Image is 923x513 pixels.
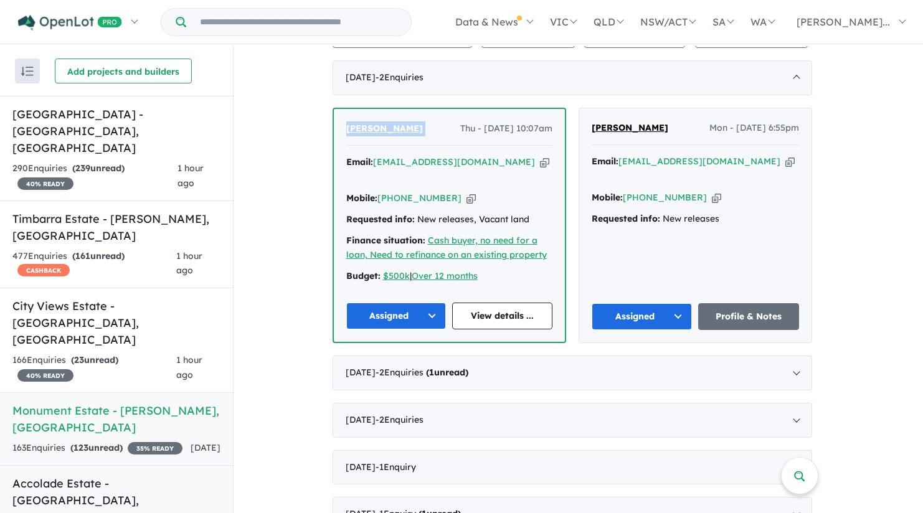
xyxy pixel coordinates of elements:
[18,15,122,31] img: Openlot PRO Logo White
[592,156,618,167] strong: Email:
[712,191,721,204] button: Copy
[17,264,70,276] span: CASHBACK
[460,121,552,136] span: Thu - [DATE] 10:07am
[592,213,660,224] strong: Requested info:
[592,192,623,203] strong: Mobile:
[346,212,552,227] div: New releases, Vacant land
[333,355,812,390] div: [DATE]
[71,354,118,365] strong: ( unread)
[72,250,125,261] strong: ( unread)
[346,192,377,204] strong: Mobile:
[346,235,425,246] strong: Finance situation:
[346,156,373,167] strong: Email:
[346,303,447,329] button: Assigned
[377,192,462,204] a: [PHONE_NUMBER]
[12,106,220,156] h5: [GEOGRAPHIC_DATA] - [GEOGRAPHIC_DATA] , [GEOGRAPHIC_DATA]
[128,442,182,454] span: 35 % READY
[797,16,890,28] span: [PERSON_NAME]...
[17,177,73,190] span: 40 % READY
[592,212,799,227] div: New releases
[333,403,812,438] div: [DATE]
[12,353,176,383] div: 166 Enquir ies
[452,303,552,329] a: View details ...
[346,235,547,261] a: Cash buyer, no need for a loan, Need to refinance on an existing property
[191,442,220,453] span: [DATE]
[698,303,799,330] a: Profile & Notes
[623,192,707,203] a: [PHONE_NUMBER]
[189,9,409,35] input: Try estate name, suburb, builder or developer
[177,162,204,189] span: 1 hour ago
[176,250,202,276] span: 1 hour ago
[75,162,90,174] span: 239
[55,59,192,83] button: Add projects and builders
[412,270,478,281] a: Over 12 months
[12,441,182,456] div: 163 Enquir ies
[376,414,424,425] span: - 2 Enquir ies
[73,442,88,453] span: 123
[176,354,202,380] span: 1 hour ago
[540,156,549,169] button: Copy
[618,156,780,167] a: [EMAIL_ADDRESS][DOMAIN_NAME]
[376,72,424,83] span: - 2 Enquir ies
[466,192,476,205] button: Copy
[785,155,795,168] button: Copy
[12,249,176,279] div: 477 Enquir ies
[72,162,125,174] strong: ( unread)
[426,367,468,378] strong: ( unread)
[709,121,799,136] span: Mon - [DATE] 6:55pm
[373,156,535,167] a: [EMAIL_ADDRESS][DOMAIN_NAME]
[17,369,73,382] span: 40 % READY
[376,461,416,473] span: - 1 Enquir y
[346,121,423,136] a: [PERSON_NAME]
[592,122,668,133] span: [PERSON_NAME]
[346,214,415,225] strong: Requested info:
[429,367,434,378] span: 1
[74,354,84,365] span: 23
[346,270,381,281] strong: Budget:
[12,210,220,244] h5: Timbarra Estate - [PERSON_NAME] , [GEOGRAPHIC_DATA]
[70,442,123,453] strong: ( unread)
[12,298,220,348] h5: City Views Estate - [GEOGRAPHIC_DATA] , [GEOGRAPHIC_DATA]
[592,303,693,330] button: Assigned
[333,60,812,95] div: [DATE]
[12,161,177,191] div: 290 Enquir ies
[75,250,90,261] span: 161
[383,270,410,281] a: $500k
[333,450,812,485] div: [DATE]
[376,367,468,378] span: - 2 Enquir ies
[21,67,34,76] img: sort.svg
[592,121,668,136] a: [PERSON_NAME]
[346,269,552,284] div: |
[346,123,423,134] span: [PERSON_NAME]
[12,402,220,436] h5: Monument Estate - [PERSON_NAME] , [GEOGRAPHIC_DATA]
